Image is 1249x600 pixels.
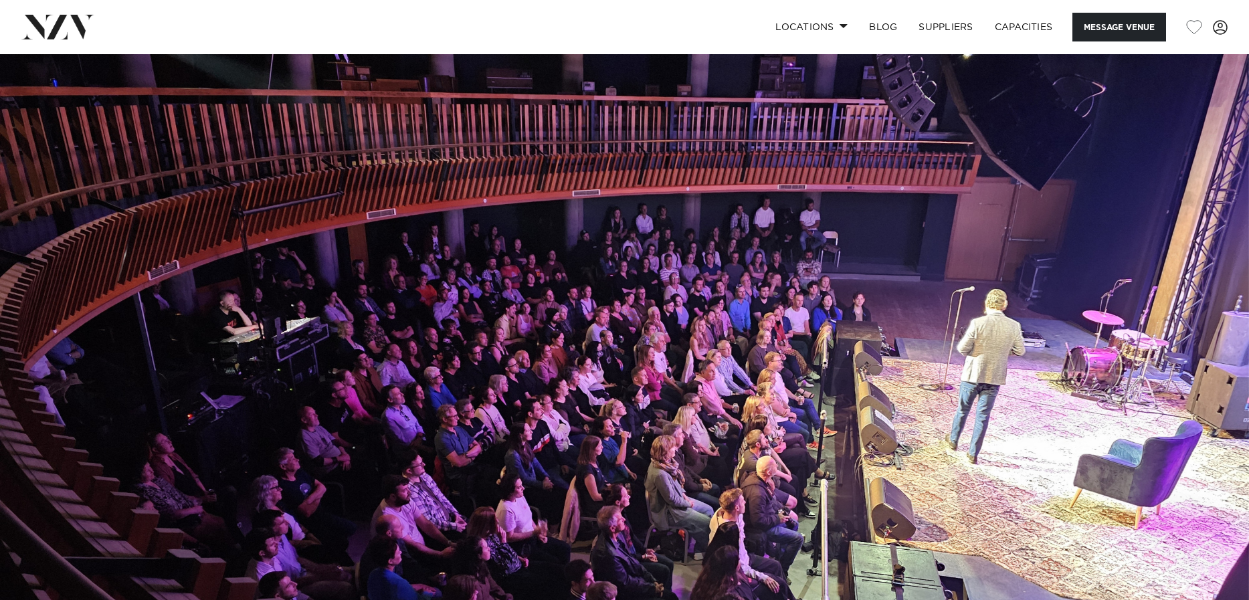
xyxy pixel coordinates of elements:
[765,13,858,41] a: Locations
[1072,13,1166,41] button: Message Venue
[21,15,94,39] img: nzv-logo.png
[908,13,983,41] a: SUPPLIERS
[858,13,908,41] a: BLOG
[984,13,1064,41] a: Capacities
